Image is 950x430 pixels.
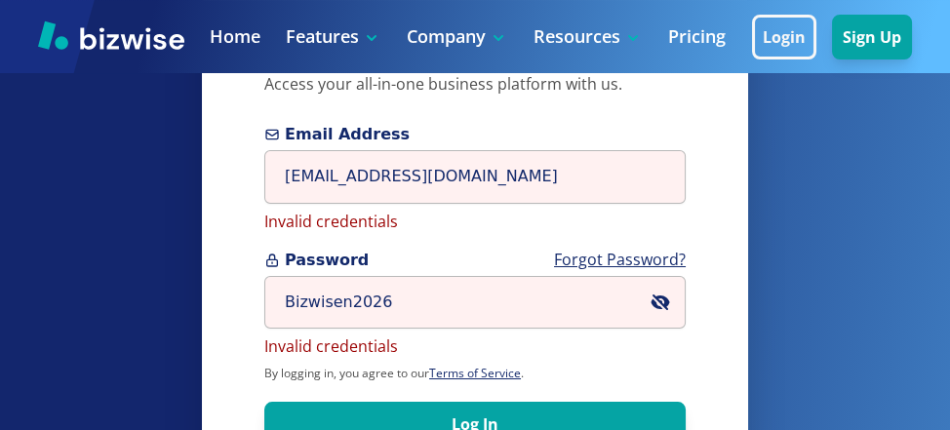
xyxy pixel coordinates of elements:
p: Invalid credentials [264,212,686,233]
a: Sign Up [832,28,912,47]
img: Bizwise Logo [38,20,184,50]
span: Password [264,249,686,272]
span: Email Address [264,123,686,146]
a: Forgot Password? [554,249,686,270]
a: Pricing [668,24,726,49]
p: By logging in, you agree to our . [264,366,686,381]
a: Home [210,24,260,49]
input: Password [264,276,686,330]
p: Resources [534,24,643,49]
p: Access your all-in-one business platform with us. [264,74,686,96]
input: you@example.com [264,150,686,204]
p: Features [286,24,381,49]
a: Login [752,28,832,47]
button: Sign Up [832,15,912,59]
p: Invalid credentials [264,336,686,358]
button: Login [752,15,816,59]
a: Terms of Service [429,365,521,381]
p: Company [407,24,508,49]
